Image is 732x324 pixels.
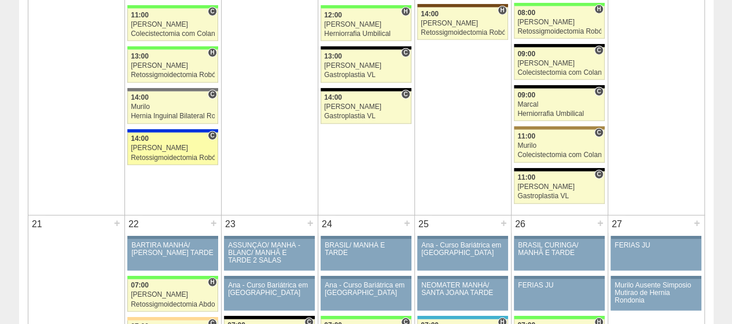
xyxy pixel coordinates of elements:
div: Ana - Curso Bariátrica em [GEOGRAPHIC_DATA] [421,242,504,257]
div: Key: Brasil [127,276,218,279]
div: [PERSON_NAME] [324,21,408,28]
div: Murilo Ausente Simposio Mutirao de Hernia Rondonia [615,282,697,305]
div: Colecistectomia com Colangiografia VL [517,151,601,159]
div: Key: Bartira [127,317,218,321]
div: FERIAS JU [518,282,601,289]
div: Gastroplastia VL [324,112,408,120]
a: H 07:00 [PERSON_NAME] Retossigmoidectomia Abdominal VL [127,279,218,312]
div: + [306,216,315,231]
div: Retossigmoidectomia Robótica [131,71,215,79]
div: [PERSON_NAME] [131,144,215,152]
span: Consultório [208,131,216,140]
div: Key: Blanc [321,46,411,50]
span: 13:00 [131,52,149,60]
div: 21 [28,216,46,233]
a: C 11:00 Murilo Colecistectomia com Colangiografia VL [514,130,604,162]
span: 08:00 [517,9,535,17]
span: Hospital [208,48,216,57]
span: Consultório [208,7,216,16]
div: Key: Blanc [514,168,604,172]
a: C 13:00 [PERSON_NAME] Gastroplastia VL [321,50,411,82]
span: Consultório [401,90,410,99]
div: Key: Neomater [417,316,507,319]
div: Key: Brasil [321,5,411,9]
div: + [595,216,605,231]
a: C 14:00 [PERSON_NAME] Retossigmoidectomia Robótica [127,133,218,165]
div: + [692,216,702,231]
div: Key: Blanc [321,88,411,92]
div: ASSUNÇÃO/ MANHÃ -BLANC/ MANHÃ E TARDE 2 SALAS [228,242,311,265]
div: Key: Oswaldo Cruz Paulista [514,126,604,130]
div: [PERSON_NAME] [517,183,601,191]
a: C 09:00 [PERSON_NAME] Colecistectomia com Colangiografia VL [514,48,604,80]
span: 09:00 [517,50,535,58]
span: 14:00 [131,93,149,101]
div: [PERSON_NAME] [131,291,215,298]
div: 26 [512,216,529,233]
div: [PERSON_NAME] [517,19,601,26]
span: Consultório [594,170,603,179]
div: 25 [415,216,433,233]
div: Key: Blanc [514,85,604,89]
a: C 09:00 Marcal Herniorrafia Umbilical [514,89,604,121]
div: Key: Aviso [514,236,604,239]
a: FERIAS JU [514,279,604,311]
div: Key: Blanc [514,44,604,48]
div: 24 [318,216,336,233]
a: C 11:00 [PERSON_NAME] Colecistectomia com Colangiografia VL [127,9,218,41]
a: C 14:00 [PERSON_NAME] Gastroplastia VL [321,92,411,124]
div: Ana - Curso Bariátrica em [GEOGRAPHIC_DATA] [325,282,407,297]
div: Murilo [131,103,215,111]
div: [PERSON_NAME] [131,21,215,28]
a: BRASIL/ MANHÃ E TARDE [321,239,411,271]
div: BRASIL/ MANHÃ E TARDE [325,242,407,257]
div: Gastroplastia VL [517,192,601,200]
div: Murilo [517,142,601,150]
div: + [402,216,412,231]
div: Key: Santa Joana [417,4,507,8]
div: Key: Aviso [514,276,604,279]
a: C 11:00 [PERSON_NAME] Gastroplastia VL [514,172,604,204]
div: BARTIRA MANHÃ/ [PERSON_NAME] TARDE [131,242,214,257]
div: [PERSON_NAME] [324,62,408,70]
div: Key: Aviso [610,276,701,279]
div: Key: São Luiz - Itaim [127,129,218,133]
div: Key: Aviso [321,236,411,239]
span: 13:00 [324,52,342,60]
div: Key: Aviso [321,276,411,279]
span: 07:00 [131,281,149,289]
span: 09:00 [517,91,535,99]
div: 22 [125,216,143,233]
div: Key: Brasil [514,316,604,319]
span: Consultório [594,128,603,137]
div: Retossigmoidectomia Robótica [421,29,505,37]
span: Hospital [208,278,216,287]
div: NEOMATER MANHÃ/ SANTA JOANA TARDE [421,282,504,297]
div: Key: Aviso [224,236,314,239]
span: Consultório [594,87,603,96]
span: 12:00 [324,11,342,19]
div: Key: Aviso [417,276,507,279]
div: Retossigmoidectomia Robótica [131,154,215,162]
div: Key: Aviso [417,236,507,239]
div: Key: Blanc [224,316,314,319]
a: Murilo Ausente Simposio Mutirao de Hernia Rondonia [610,279,701,311]
div: [PERSON_NAME] [421,20,505,27]
span: Consultório [401,48,410,57]
div: BRASIL CURINGA/ MANHÃ E TARDE [518,242,601,257]
div: Key: Brasil [514,3,604,6]
div: Herniorrafia Umbilical [324,30,408,38]
div: + [112,216,122,231]
div: Gastroplastia VL [324,71,408,79]
div: + [499,216,509,231]
div: 23 [222,216,240,233]
div: Herniorrafia Umbilical [517,110,601,118]
div: Retossigmoidectomia Robótica [517,28,601,35]
a: H 14:00 [PERSON_NAME] Retossigmoidectomia Robótica [417,8,507,40]
a: NEOMATER MANHÃ/ SANTA JOANA TARDE [417,279,507,311]
a: H 12:00 [PERSON_NAME] Herniorrafia Umbilical [321,9,411,41]
div: + [209,216,219,231]
span: Hospital [594,5,603,14]
div: [PERSON_NAME] [324,103,408,111]
a: H 08:00 [PERSON_NAME] Retossigmoidectomia Robótica [514,6,604,39]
